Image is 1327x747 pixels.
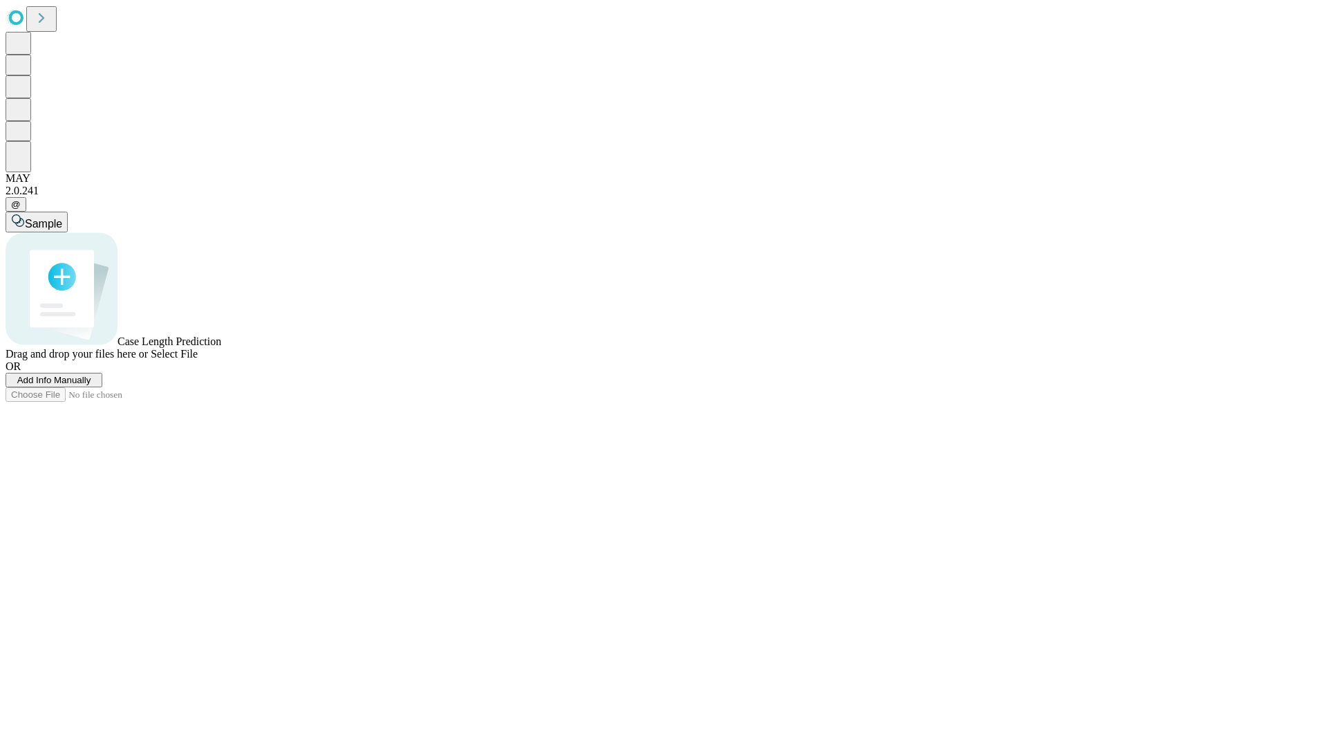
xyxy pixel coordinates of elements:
span: OR [6,360,21,372]
span: Drag and drop your files here or [6,348,148,360]
div: MAY [6,172,1321,185]
span: Select File [151,348,198,360]
button: Add Info Manually [6,373,102,387]
span: Case Length Prediction [117,335,221,347]
button: Sample [6,212,68,232]
div: 2.0.241 [6,185,1321,197]
span: Add Info Manually [17,375,91,385]
span: @ [11,199,21,210]
button: @ [6,197,26,212]
span: Sample [25,218,62,230]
